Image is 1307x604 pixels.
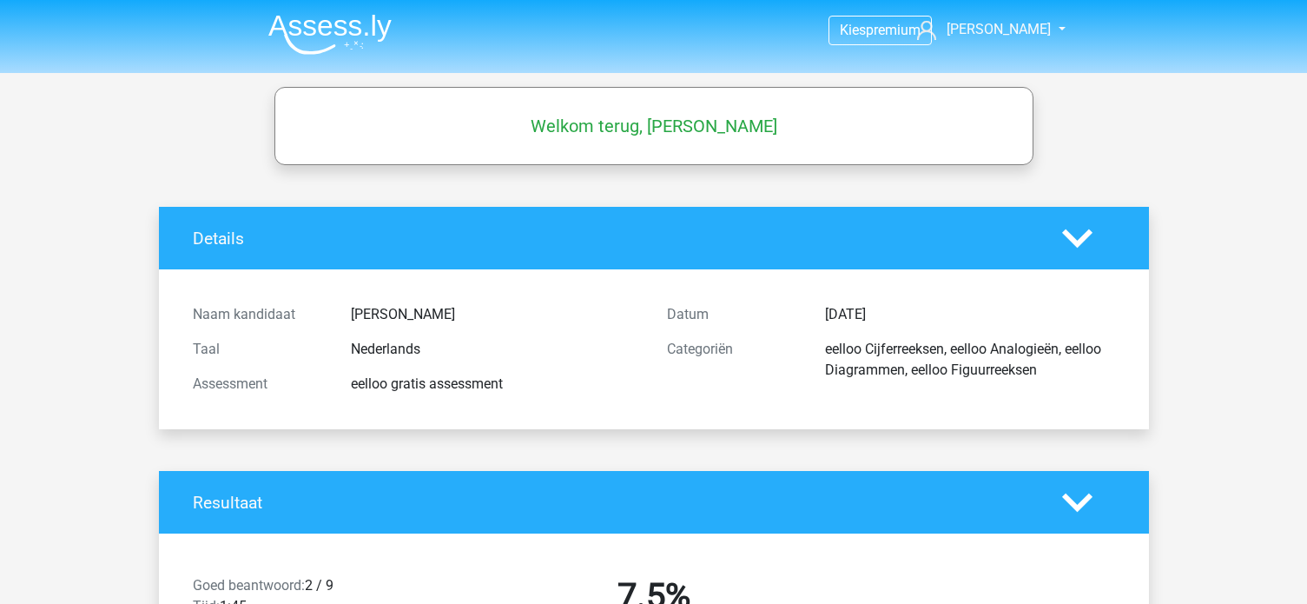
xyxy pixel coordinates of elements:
span: Goed beantwoord: [193,577,305,594]
a: [PERSON_NAME] [910,19,1053,40]
div: eelloo gratis assessment [338,374,654,395]
div: eelloo Cijferreeksen, eelloo Analogieën, eelloo Diagrammen, eelloo Figuurreeksen [812,339,1128,381]
span: [PERSON_NAME] [947,21,1051,37]
div: [PERSON_NAME] [338,304,654,325]
h4: Details [193,229,1036,249]
span: premium [866,22,921,38]
div: Categoriën [654,339,812,381]
div: [DATE] [812,304,1128,325]
div: Naam kandidaat [180,304,338,325]
div: Assessment [180,374,338,395]
div: Taal [180,339,338,360]
a: Kiespremium [829,18,931,42]
h4: Resultaat [193,493,1036,513]
img: Assessly [268,14,392,55]
div: Nederlands [338,339,654,360]
div: Datum [654,304,812,325]
span: Kies [840,22,866,38]
h5: Welkom terug, [PERSON_NAME] [283,116,1025,136]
